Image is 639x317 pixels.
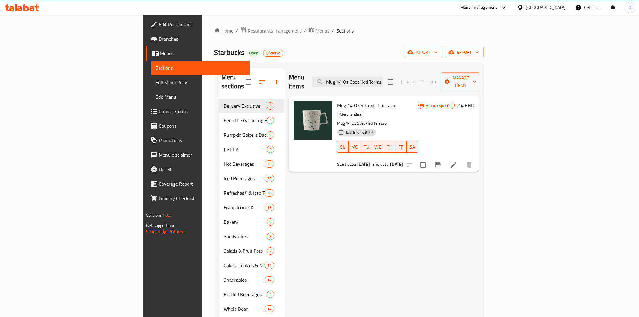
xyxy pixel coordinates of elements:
[294,101,332,140] img: Mug 14 Oz Speckled Terrazo
[146,162,250,177] a: Upsell
[219,128,284,142] div: Pumpkin Spice is Back!6
[214,27,484,35] nav: breadcrumb
[390,160,403,168] b: [DATE]
[224,276,265,283] span: Snackables
[146,46,250,61] a: Menus
[159,151,245,158] span: Menu disclaimer
[224,117,267,124] span: Keep the Gathering Flowing
[219,186,284,200] div: Refreshas® & Iced Teas20
[308,27,329,35] a: Menus
[247,50,261,57] div: Open
[372,141,384,153] button: WE
[267,233,274,240] div: items
[340,142,346,151] span: SU
[219,200,284,215] div: Frappuccinos®18
[372,160,389,168] span: End date:
[146,222,174,229] span: Get support on:
[265,277,274,283] span: 14
[462,158,477,172] button: delete
[146,211,161,219] span: Version:
[265,175,274,182] div: items
[160,50,245,57] span: Menus
[267,234,274,239] span: 8
[332,27,334,34] li: /
[224,247,267,255] span: Salads & Fruit Pots
[159,108,245,115] span: Choice Groups
[628,4,631,11] span: O
[337,141,349,153] button: SU
[386,142,393,151] span: TH
[404,47,442,58] button: import
[156,79,245,86] span: Full Menu View
[265,160,274,168] div: items
[265,205,274,210] span: 18
[445,74,476,89] span: Manage items
[242,75,255,88] span: Select all sections
[146,17,250,32] a: Edit Restaurant
[363,142,370,151] span: TU
[224,131,267,139] span: Pumpkin Spice is Back!
[267,118,274,123] span: 1
[219,229,284,244] div: Sandwiches8
[224,262,265,269] span: Cakes, Cookies & More
[146,177,250,191] a: Coverage Report
[224,189,265,197] span: Refreshas® & Iced Teas
[219,171,284,186] div: Iced Beverages22
[265,161,274,167] span: 21
[337,111,364,118] div: Merchandise
[384,75,397,88] span: Select section
[156,93,245,101] span: Edit Menu
[219,302,284,316] div: Whole Bean14
[361,141,372,153] button: TU
[265,262,274,269] div: items
[219,157,284,171] div: Hot Beverages21
[304,27,306,34] li: /
[162,211,171,219] span: 1.0.0
[267,218,274,226] div: items
[267,131,274,139] div: items
[409,142,416,151] span: SA
[146,228,185,235] a: Support.OpsPlatform
[224,291,267,298] span: Bottled Beverages
[409,49,438,56] span: import
[224,102,267,110] div: Delivery Exclusive
[351,142,358,151] span: MO
[265,176,274,181] span: 22
[219,215,284,229] div: Bakery6
[265,263,274,268] span: 14
[267,248,274,254] span: 2
[146,32,250,46] a: Branches
[441,72,481,91] button: Manage items
[265,305,274,312] div: items
[450,49,479,56] span: export
[219,273,284,287] div: Snackables14
[219,142,284,157] div: Just In!5
[159,35,245,43] span: Branches
[267,132,274,138] span: 6
[526,4,566,11] div: [GEOGRAPHIC_DATA]
[457,101,474,110] h6: 2.4 BHD
[337,160,356,168] span: Start date:
[265,204,274,211] div: items
[224,175,265,182] span: Iced Beverages
[337,120,418,127] p: Mug 14 Oz Speckled Terrazo
[265,276,274,283] div: items
[342,130,376,135] span: [DATE] 07:08 PM
[156,64,245,72] span: Sections
[349,141,361,153] button: MO
[159,21,245,28] span: Edit Restaurant
[374,142,381,151] span: WE
[224,233,267,240] span: Sandwiches
[146,148,250,162] a: Menu disclaimer
[265,190,274,196] span: 20
[224,305,265,312] span: Whole Bean
[151,90,250,104] a: Edit Menu
[224,204,265,211] div: Frappuccinos®
[219,113,284,128] div: Keep the Gathering Flowing1
[267,103,274,109] span: 1
[423,103,454,108] span: Branch specific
